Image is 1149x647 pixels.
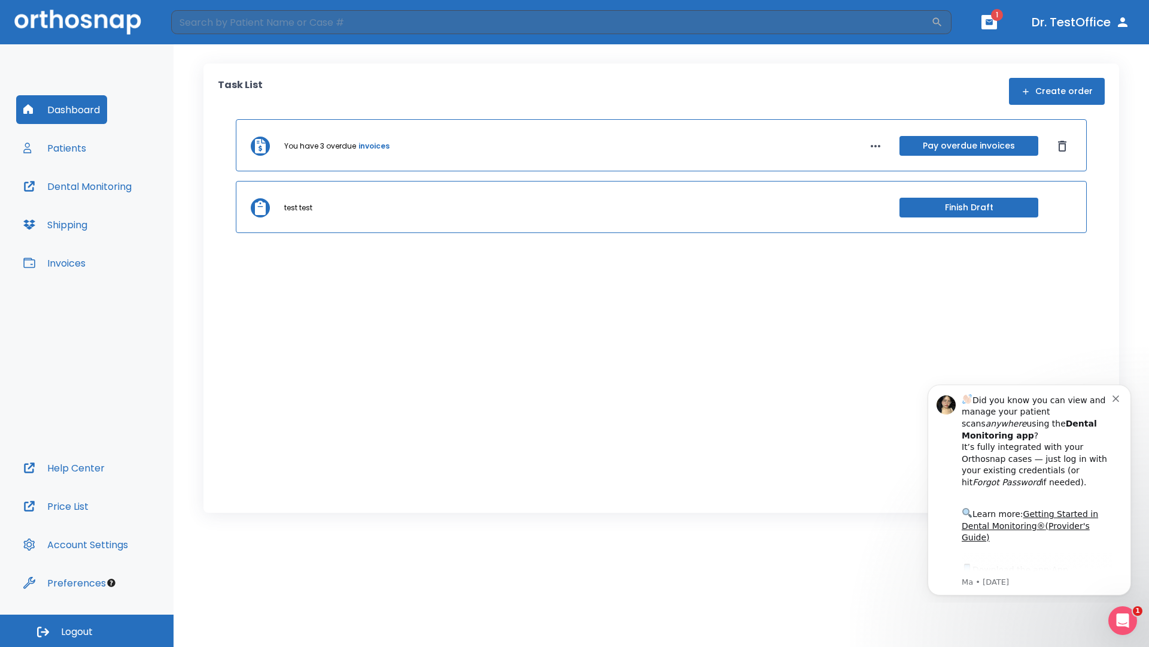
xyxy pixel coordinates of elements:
[171,10,931,34] input: Search by Patient Name or Case #
[106,578,117,588] div: Tooltip anchor
[52,191,159,213] a: App Store
[910,374,1149,603] iframe: Intercom notifications message
[61,625,93,639] span: Logout
[16,95,107,124] button: Dashboard
[16,172,139,201] button: Dental Monitoring
[52,203,203,214] p: Message from Ma, sent 5w ago
[284,141,356,152] p: You have 3 overdue
[14,10,141,34] img: Orthosnap
[1009,78,1105,105] button: Create order
[1133,606,1142,616] span: 1
[16,569,113,597] button: Preferences
[991,9,1003,21] span: 1
[1108,606,1137,635] iframe: Intercom live chat
[899,136,1038,156] button: Pay overdue invoices
[1027,11,1135,33] button: Dr. TestOffice
[16,530,135,559] button: Account Settings
[16,210,95,239] button: Shipping
[52,188,203,249] div: Download the app: | ​ Let us know if you need help getting started!
[218,78,263,105] p: Task List
[16,134,93,162] button: Patients
[358,141,390,152] a: invoices
[203,19,212,28] button: Dismiss notification
[16,249,93,277] button: Invoices
[16,453,112,482] button: Help Center
[1053,137,1072,156] button: Dismiss
[16,492,96,521] button: Price List
[899,198,1038,217] button: Finish Draft
[284,202,312,213] p: test test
